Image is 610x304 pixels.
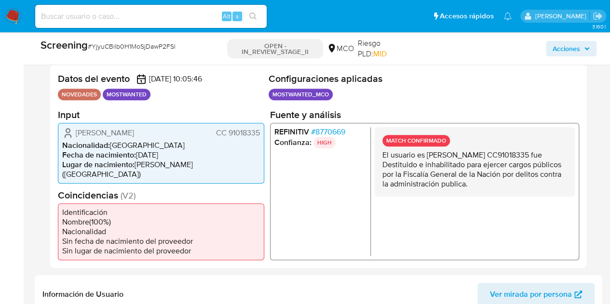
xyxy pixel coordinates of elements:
[358,38,410,59] span: Riesgo PLD:
[327,43,354,54] div: MCO
[535,12,589,21] p: marcela.perdomo@mercadolibre.com.co
[236,12,239,21] span: s
[223,12,230,21] span: Alt
[592,23,605,30] span: 3.160.1
[553,41,580,56] span: Acciones
[546,41,596,56] button: Acciones
[42,290,123,299] h1: Información de Usuario
[41,37,88,53] b: Screening
[35,10,267,23] input: Buscar usuario o caso...
[503,12,512,20] a: Notificaciones
[243,10,263,23] button: search-icon
[373,48,387,59] span: MID
[88,41,176,51] span: # YjyuCBilb0H1MoSjDawP2FSl
[440,11,494,21] span: Accesos rápidos
[227,39,323,58] p: OPEN - IN_REVIEW_STAGE_II
[593,11,603,21] a: Salir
